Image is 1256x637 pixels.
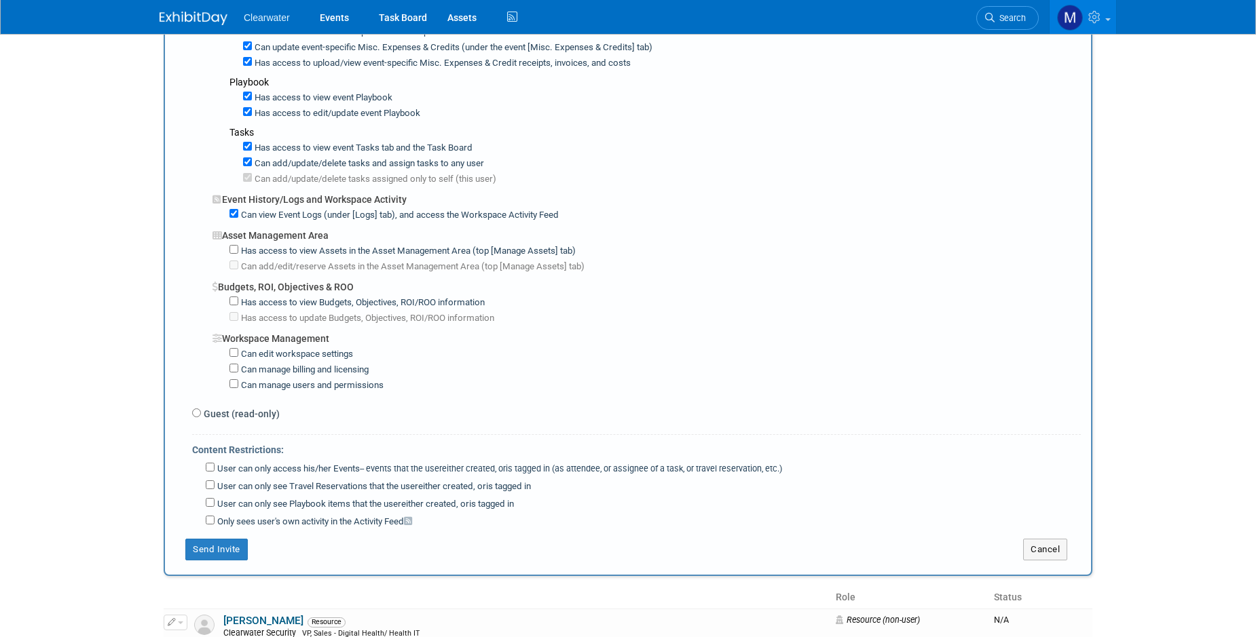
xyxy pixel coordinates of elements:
[252,142,473,155] label: Has access to view event Tasks tab and the Task Board
[215,463,782,476] label: User can only access his/her Events
[1057,5,1083,31] img: Monica Pastor
[252,107,420,120] label: Has access to edit/update event Playbook
[213,186,1081,206] div: Event History/Logs and Workspace Activity
[1023,539,1067,560] button: Cancel
[989,586,1092,609] th: Status
[238,348,353,361] label: Can edit workspace settings
[215,516,412,528] label: Only sees user's own activity in the Activity Feed
[252,173,496,186] label: Can add/update/delete tasks assigned only to self (this user)
[213,273,1081,294] div: Budgets, ROI, Objectives & ROO
[238,379,384,392] label: Can manage users and permissions
[229,75,1081,89] div: Playbook
[252,57,631,70] label: Has access to upload/view event-specific Misc. Expenses & Credit receipts, invoices, and costs
[238,245,576,258] label: Has access to view Assets in the Asset Management Area (top [Manage Assets] tab)
[976,6,1039,30] a: Search
[238,296,485,309] label: Has access to view Budgets, Objectives, ROI/ROO information
[185,539,248,560] button: Send Invite
[830,586,989,609] th: Role
[238,364,369,377] label: Can manage billing and licensing
[836,615,920,625] span: Resource (non-user)
[994,615,1009,625] span: N/A
[192,435,1081,460] div: Content Restrictions:
[244,12,290,23] span: Clearwater
[308,617,346,627] span: Resource
[252,41,652,54] label: Can update event-specific Misc. Expenses & Credits (under the event [Misc. Expenses & Credits] tab)
[160,12,227,25] img: ExhibitDay
[442,463,506,474] span: either created, or
[252,157,484,170] label: Can add/update/delete tasks and assign tasks to any user
[194,615,215,635] img: Resource
[418,481,486,491] span: either created, or
[238,209,559,222] label: Can view Event Logs (under [Logs] tab), and access the Workspace Activity Feed
[215,480,531,493] label: User can only see Travel Reservations that the user is tagged in
[213,222,1081,242] div: Asset Management Area
[215,498,514,511] label: User can only see Playbook items that the user is tagged in
[401,499,469,509] span: either created, or
[238,260,585,273] label: Can add/edit/reserve Assets in the Asset Management Area (top [Manage Assets] tab)
[229,126,1081,139] div: Tasks
[995,13,1026,23] span: Search
[360,463,782,474] span: -- events that the user is tagged in (as attendee, or assignee of a task, or travel reservation, ...
[223,615,303,627] a: [PERSON_NAME]
[213,325,1081,345] div: Workspace Management
[252,92,392,104] label: Has access to view event Playbook
[238,312,494,325] label: Has access to update Budgets, Objectives, ROI/ROO information
[201,407,280,421] label: Guest (read-only)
